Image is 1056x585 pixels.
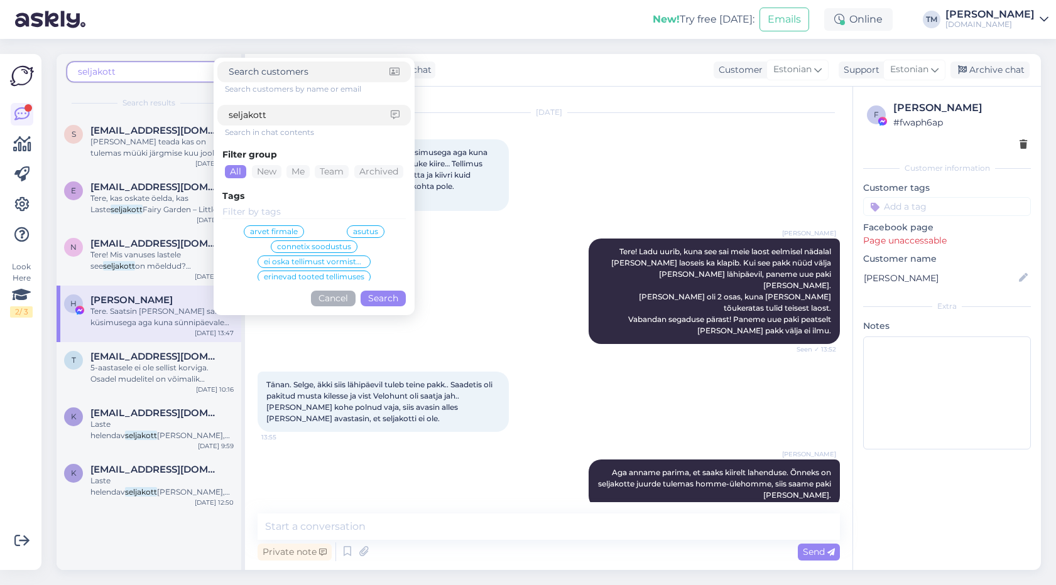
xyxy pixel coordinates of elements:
[225,165,246,178] div: All
[229,65,389,78] input: Search customers
[863,252,1031,266] p: Customer name
[90,238,221,249] span: nele.joemees@gmail.com
[789,345,836,354] span: Seen ✓ 13:52
[893,115,1027,129] div: # fwaph6ap
[90,193,188,214] span: Tere, kas oskate öelda, kas Laste
[72,129,76,139] span: s
[90,205,226,237] span: Fairy Garden – Little Dutch ([PERSON_NAME]) on juurde tulemas?
[10,306,33,318] div: 2 / 3
[863,301,1031,312] div: Extra
[90,487,230,508] span: [PERSON_NAME], koodluku ja USB-ga
[653,13,680,25] b: New!
[714,63,763,77] div: Customer
[839,63,879,77] div: Support
[863,319,1031,333] p: Notes
[863,197,1031,216] input: Add a tag
[945,9,1048,30] a: [PERSON_NAME][DOMAIN_NAME]
[90,181,221,193] span: eelika.sinisalu@gmail.com
[611,247,833,335] span: Tere! Ladu uurib, kuna see sai meie laost eelmisel nädalal [PERSON_NAME] laoseis ka klapib. Kui s...
[863,221,1031,234] p: Facebook page
[10,261,33,318] div: Look Here
[90,351,221,362] span: taisto666@hot.ee
[863,181,1031,195] p: Customer tags
[222,148,406,161] div: Filter group
[90,294,173,306] span: Helen Jõeleht
[195,328,234,338] div: [DATE] 13:47
[229,109,391,122] input: Search chats
[863,163,1031,174] div: Customer information
[261,432,308,442] span: 13:55
[196,385,234,394] div: [DATE] 10:16
[874,110,879,119] span: f
[90,431,230,451] span: [PERSON_NAME], koodluku ja USB-ga
[824,8,893,31] div: Online
[803,546,835,557] span: Send
[10,64,34,88] img: Askly Logo
[90,261,191,282] span: on mõeldud? Ergonoomiline
[70,299,77,308] span: H
[782,228,836,238] span: [PERSON_NAME]
[78,66,116,77] span: seljakott
[222,190,406,203] div: Tags
[950,62,1030,78] div: Archive chat
[195,159,234,168] div: [DATE] 13:22
[122,97,175,109] span: Search results
[90,306,229,372] span: Tere. Saatsin [PERSON_NAME] sama küsimusega aga kuna sünnipäevale [PERSON_NAME], siis natuke kiir...
[125,431,157,440] mark: seljakott
[945,19,1035,30] div: [DOMAIN_NAME]
[890,63,928,77] span: Estonian
[773,63,812,77] span: Estonian
[195,498,234,507] div: [DATE] 12:50
[198,441,234,451] div: [DATE] 9:59
[90,125,221,136] span: soohannaliis@gmail.com
[782,449,836,459] span: [PERSON_NAME]
[90,476,125,496] span: Laste helendav
[598,468,833,500] span: Aga anname parima, et saaks kiirelt lahenduse. Õnneks on seljakotte juurde tulemas homme-ülehomme...
[759,8,809,31] button: Emails
[195,272,234,281] div: [DATE] 12:43
[70,242,77,252] span: n
[653,12,754,27] div: Try free [DATE]:
[225,127,411,138] div: Search in chat contents
[258,544,332,561] div: Private note
[111,205,143,214] mark: seljakott
[90,250,181,271] span: Tere! Mis vanuses lastele see
[125,487,157,496] mark: seljakott
[945,9,1035,19] div: [PERSON_NAME]
[893,100,1027,115] div: [PERSON_NAME]
[90,137,232,169] span: [PERSON_NAME] teada kas on tulemas müüki järgmise kuu jooksul veel Laste
[863,234,1031,247] p: Page unaccessable
[90,419,125,440] span: Laste helendav
[225,83,411,95] div: Search customers by name or email
[71,412,77,421] span: K
[71,468,77,478] span: K
[90,363,209,395] span: 5-aastasele ei ole sellist korviga. Osadel mudelitel on võimalik panna
[222,205,406,219] input: Filter by tags
[266,380,494,423] span: Tänan. Selge, äkki siis lähipäevil tuleb teine pakk.. Saadetis oli pakitud musta kilesse ja vist ...
[72,355,76,365] span: t
[90,407,221,419] span: Karmeliina.sukk19@gmail.com
[864,271,1016,285] input: Add name
[197,215,234,225] div: [DATE] 9:00
[923,11,940,28] div: TM
[258,107,840,118] div: [DATE]
[90,464,221,475] span: Karmeliina.sukk19@gmail.com
[71,186,76,195] span: e
[103,261,135,271] mark: seljakott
